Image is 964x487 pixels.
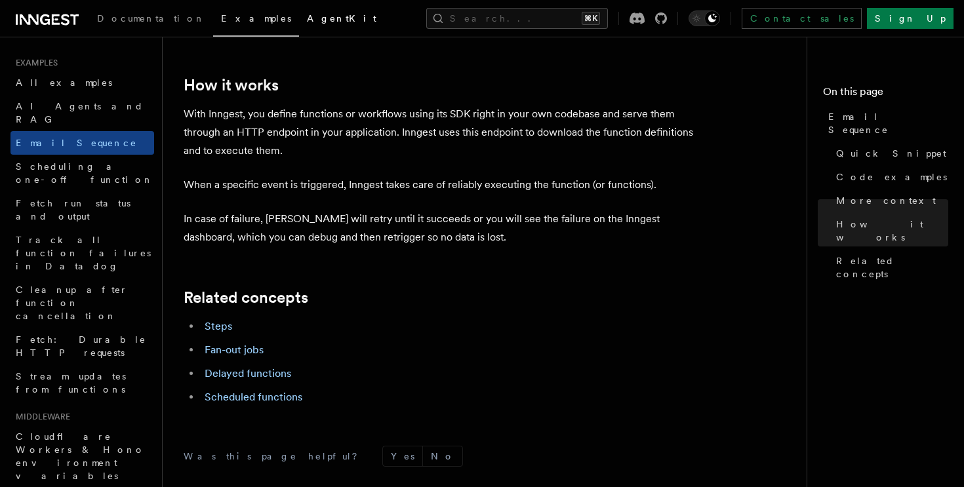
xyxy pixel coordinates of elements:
span: More context [836,194,936,207]
span: Track all function failures in Datadog [16,235,151,271]
a: AgentKit [299,4,384,35]
a: Scheduled functions [205,391,302,403]
a: Related concepts [184,288,308,307]
a: Fetch: Durable HTTP requests [10,328,154,364]
a: Fetch run status and output [10,191,154,228]
a: Code examples [831,165,948,189]
a: Quick Snippet [831,142,948,165]
span: Fetch: Durable HTTP requests [16,334,146,358]
a: Contact sales [742,8,862,29]
span: Email Sequence [828,110,948,136]
button: Search...⌘K [426,8,608,29]
a: Email Sequence [823,105,948,142]
span: Documentation [97,13,205,24]
a: All examples [10,71,154,94]
button: Toggle dark mode [689,10,720,26]
p: Was this page helpful? [184,450,367,463]
a: Fan-out jobs [205,343,264,356]
p: When a specific event is triggered, Inngest takes care of reliably executing the function (or fun... [184,176,708,194]
kbd: ⌘K [582,12,600,25]
p: With Inngest, you define functions or workflows using its SDK right in your own codebase and serv... [184,105,708,160]
span: How it works [836,218,948,244]
a: How it works [184,76,279,94]
span: Scheduling a one-off function [16,161,153,185]
a: Examples [213,4,299,37]
span: Related concepts [836,254,948,281]
p: In case of failure, [PERSON_NAME] will retry until it succeeds or you will see the failure on the... [184,210,708,246]
a: Email Sequence [10,131,154,155]
a: Stream updates from functions [10,364,154,401]
h4: On this page [823,84,948,105]
span: Examples [221,13,291,24]
a: Steps [205,320,232,332]
a: AI Agents and RAG [10,94,154,131]
span: Fetch run status and output [16,198,131,222]
span: Cleanup after function cancellation [16,284,128,321]
a: Sign Up [867,8,954,29]
span: AI Agents and RAG [16,101,144,125]
span: Code examples [836,170,947,184]
a: Track all function failures in Datadog [10,228,154,278]
span: AgentKit [307,13,376,24]
button: No [423,446,462,466]
a: Related concepts [831,249,948,286]
a: Delayed functions [205,367,291,380]
span: Email Sequence [16,138,137,148]
button: Yes [383,446,422,466]
span: Quick Snippet [836,147,946,160]
span: Middleware [10,412,70,422]
a: Scheduling a one-off function [10,155,154,191]
span: Cloudflare Workers & Hono environment variables [16,431,145,481]
a: How it works [831,212,948,249]
a: More context [831,189,948,212]
span: Stream updates from functions [16,371,126,395]
a: Documentation [89,4,213,35]
span: All examples [16,77,112,88]
span: Examples [10,58,58,68]
a: Cleanup after function cancellation [10,278,154,328]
